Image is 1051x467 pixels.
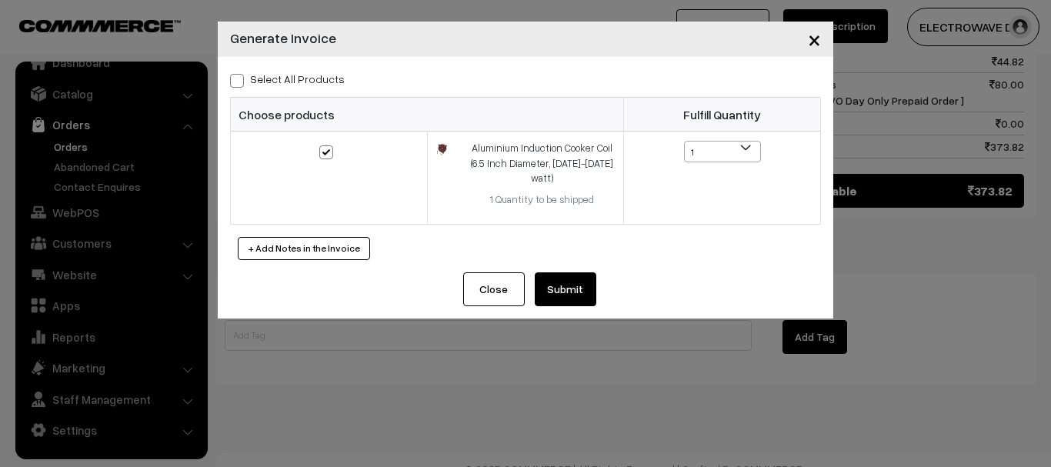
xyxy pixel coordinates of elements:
span: 1 [685,142,760,163]
th: Choose products [231,98,624,132]
span: × [808,25,821,53]
button: Submit [535,272,596,306]
button: Close [796,15,833,63]
label: Select all Products [230,71,345,87]
button: Close [463,272,525,306]
button: + Add Notes in the Invoice [238,237,370,260]
h4: Generate Invoice [230,28,336,48]
div: 1 Quantity to be shipped [470,192,614,208]
img: 1706608814914341g88a0l4zL.jpg [437,143,447,155]
span: 1 [684,141,761,162]
th: Fulfill Quantity [624,98,821,132]
div: Aluminium Induction Cooker Coil (6.5 Inch Diameter, [DATE]-[DATE] watt) [470,141,614,186]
